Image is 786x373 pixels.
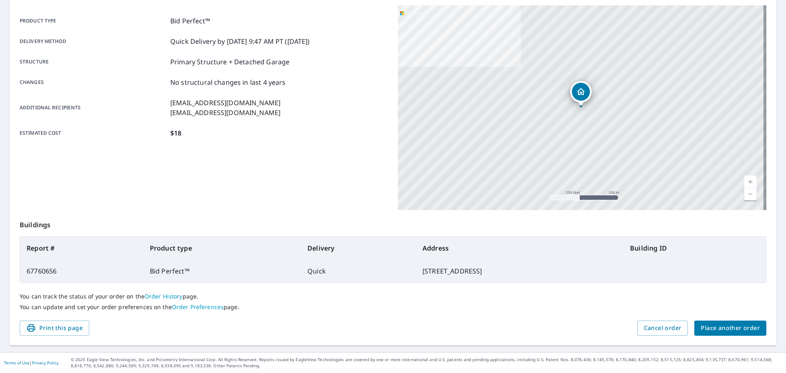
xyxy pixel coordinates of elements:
a: Current Level 17, Zoom Out [744,188,757,200]
button: Cancel order [637,321,688,336]
a: Order History [145,292,183,300]
p: Changes [20,77,167,87]
p: You can update and set your order preferences on the page. [20,303,766,311]
a: Current Level 17, Zoom In [744,176,757,188]
a: Order Preferences [172,303,224,311]
button: Print this page [20,321,89,336]
a: Terms of Use [4,360,29,366]
p: Quick Delivery by [DATE] 9:47 AM PT ([DATE]) [170,36,310,46]
button: Place another order [694,321,766,336]
a: Privacy Policy [32,360,59,366]
span: Place another order [701,323,760,333]
td: 67760656 [20,260,143,283]
p: Structure [20,57,167,67]
p: Bid Perfect™ [170,16,210,26]
td: Bid Perfect™ [143,260,301,283]
p: Primary Structure + Detached Garage [170,57,289,67]
p: $18 [170,128,181,138]
p: [EMAIL_ADDRESS][DOMAIN_NAME] [170,98,280,108]
td: [STREET_ADDRESS] [416,260,623,283]
p: [EMAIL_ADDRESS][DOMAIN_NAME] [170,108,280,118]
p: Estimated cost [20,128,167,138]
p: Product type [20,16,167,26]
th: Building ID [623,237,766,260]
span: Cancel order [644,323,682,333]
p: Delivery method [20,36,167,46]
th: Report # [20,237,143,260]
div: Dropped pin, building 1, Residential property, 2507 SW Egret Pond Cir Palm City, FL 34990 [570,81,592,106]
th: Address [416,237,623,260]
p: You can track the status of your order on the page. [20,293,766,300]
p: © 2025 Eagle View Technologies, Inc. and Pictometry International Corp. All Rights Reserved. Repo... [71,357,782,369]
p: No structural changes in last 4 years [170,77,286,87]
p: Additional recipients [20,98,167,118]
th: Product type [143,237,301,260]
td: Quick [301,260,416,283]
p: Buildings [20,210,766,236]
span: Print this page [26,323,83,333]
th: Delivery [301,237,416,260]
p: | [4,360,59,365]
